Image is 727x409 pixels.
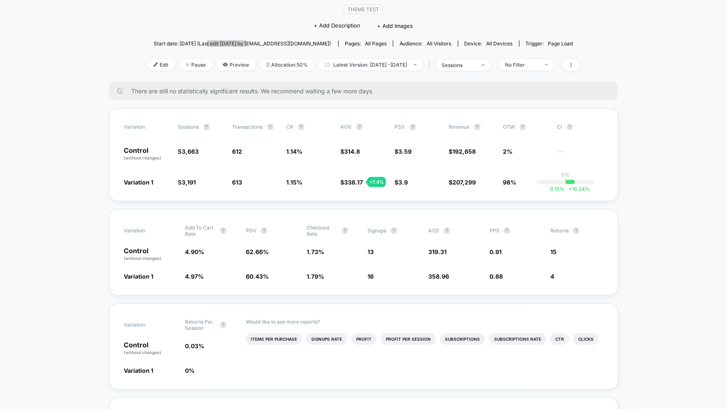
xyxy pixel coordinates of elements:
span: $ [341,179,363,186]
span: Device: [458,40,519,47]
span: Returns Per Session [185,319,216,331]
span: $ [395,179,408,186]
span: Variation [124,224,170,237]
span: 15 [550,248,557,255]
button: ? [391,227,397,234]
span: Checkout Rate [307,224,337,237]
span: Variation 1 [124,367,154,374]
span: Revenue [449,124,470,130]
span: 3.9 [399,179,408,186]
span: Variation 1 [124,179,154,186]
span: 319.31 [429,248,447,255]
button: ? [474,124,481,130]
div: Audience: [400,40,452,47]
span: 338.17 [345,179,363,186]
span: 192,658 [453,148,476,155]
span: 4.97 % [185,273,204,280]
p: Control [124,247,177,262]
span: Add To Cart Rate [185,224,216,237]
span: 1.79 % [307,273,324,280]
span: $ [395,148,412,155]
span: 0.15 % [550,186,565,192]
span: $ [449,148,476,155]
img: edit [154,62,158,67]
button: ? [520,124,526,130]
img: end [545,64,548,65]
span: There are still no statistically significant results. We recommend waiting a few more days [132,87,602,95]
span: ASD [429,227,440,234]
img: end [185,62,190,67]
li: Subscriptions Rate [489,333,546,345]
span: Variation [124,319,170,331]
span: 0.91 [490,248,502,255]
span: 612 [232,148,242,155]
div: + 7.4 % [367,177,386,187]
button: ? [261,227,267,234]
li: Ctr [550,333,569,345]
span: Variation 1 [124,273,154,280]
span: Theme Test [344,5,383,14]
span: AOV [341,124,352,130]
button: ? [203,124,210,130]
span: 62.66 % [246,248,269,255]
li: Clicks [573,333,599,345]
button: ? [220,227,227,234]
img: end [414,64,417,65]
button: ? [342,227,348,234]
span: 53,663 [178,148,199,155]
span: + [569,186,572,192]
span: Pause [179,59,212,70]
span: All Visitors [427,40,452,47]
li: Profit Per Session [381,333,436,345]
span: (without changes) [124,350,162,355]
span: 98% [503,179,517,186]
span: Latest Version: [DATE] - [DATE] [319,59,423,70]
span: Page Load [548,40,573,47]
span: Variation [124,124,170,130]
button: ? [444,227,450,234]
span: 358.96 [429,273,450,280]
span: 3.59 [399,148,412,155]
span: --- [557,149,603,161]
img: end [482,64,485,66]
img: rebalance [266,62,270,67]
span: Signups [368,227,387,234]
span: 0 % [185,367,195,374]
span: $ [341,148,360,155]
span: 1.14 % [287,148,303,155]
li: Subscriptions [440,333,485,345]
span: 1.15 % [287,179,303,186]
span: OTW [503,124,549,130]
button: ? [267,124,274,130]
span: all pages [365,40,387,47]
button: ? [504,227,510,234]
span: 53,191 [178,179,196,186]
div: Trigger: [526,40,573,47]
span: 314.8 [345,148,360,155]
div: No Filter [505,62,539,68]
div: sessions [442,62,475,68]
p: Control [124,147,170,161]
span: 16 [368,273,374,280]
span: 13 [368,248,374,255]
span: all devices [487,40,513,47]
span: CR [287,124,294,130]
span: 4 [550,273,554,280]
span: 15.24 % [565,186,590,192]
button: ? [567,124,573,130]
span: Returns [550,227,569,234]
span: | [427,59,436,71]
p: 0% [562,172,570,178]
span: + Add Images [377,22,413,29]
span: PPS [490,227,500,234]
li: Signups Rate [306,333,347,345]
p: | [565,178,567,184]
span: Allocation: 50% [260,59,315,70]
span: (without changes) [124,256,162,261]
span: Transactions [232,124,263,130]
button: ? [356,124,363,130]
span: 4.90 % [185,248,204,255]
span: Start date: [DATE] (Last edit [DATE] by [EMAIL_ADDRESS][DOMAIN_NAME]) [154,40,331,47]
span: PSV [395,124,405,130]
span: (without changes) [124,155,162,160]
